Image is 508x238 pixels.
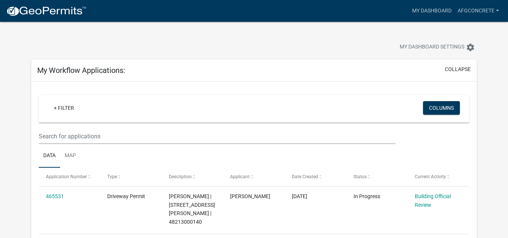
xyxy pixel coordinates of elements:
[223,168,285,186] datatable-header-cell: Applicant
[415,174,446,179] span: Current Activity
[60,144,80,168] a: Map
[346,168,408,186] datatable-header-cell: Status
[48,101,80,115] a: + Filter
[46,193,64,199] a: 465531
[400,43,464,52] span: My Dashboard Settings
[409,4,455,18] a: My Dashboard
[285,168,346,186] datatable-header-cell: Date Created
[292,174,318,179] span: Date Created
[39,144,60,168] a: Data
[408,168,469,186] datatable-header-cell: Current Activity
[39,129,396,144] input: Search for applications
[423,101,460,115] button: Columns
[162,168,223,186] datatable-header-cell: Description
[394,40,481,55] button: My Dashboard Settingssettings
[169,193,215,225] span: Alonso Gutierrez | 1202 E GIRARD AVE | 48213000140
[353,193,380,199] span: In Progress
[46,174,87,179] span: Application Number
[353,174,367,179] span: Status
[107,193,145,199] span: Driveway Permit
[39,168,100,186] datatable-header-cell: Application Number
[230,193,270,199] span: Alonso
[37,66,125,75] h5: My Workflow Applications:
[466,43,475,52] i: settings
[445,65,471,73] button: collapse
[230,174,250,179] span: Applicant
[107,174,117,179] span: Type
[100,168,162,186] datatable-header-cell: Type
[455,4,502,18] a: AFGconcrete
[292,193,307,199] span: 08/18/2025
[415,193,451,208] a: Building Official Review
[169,174,192,179] span: Description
